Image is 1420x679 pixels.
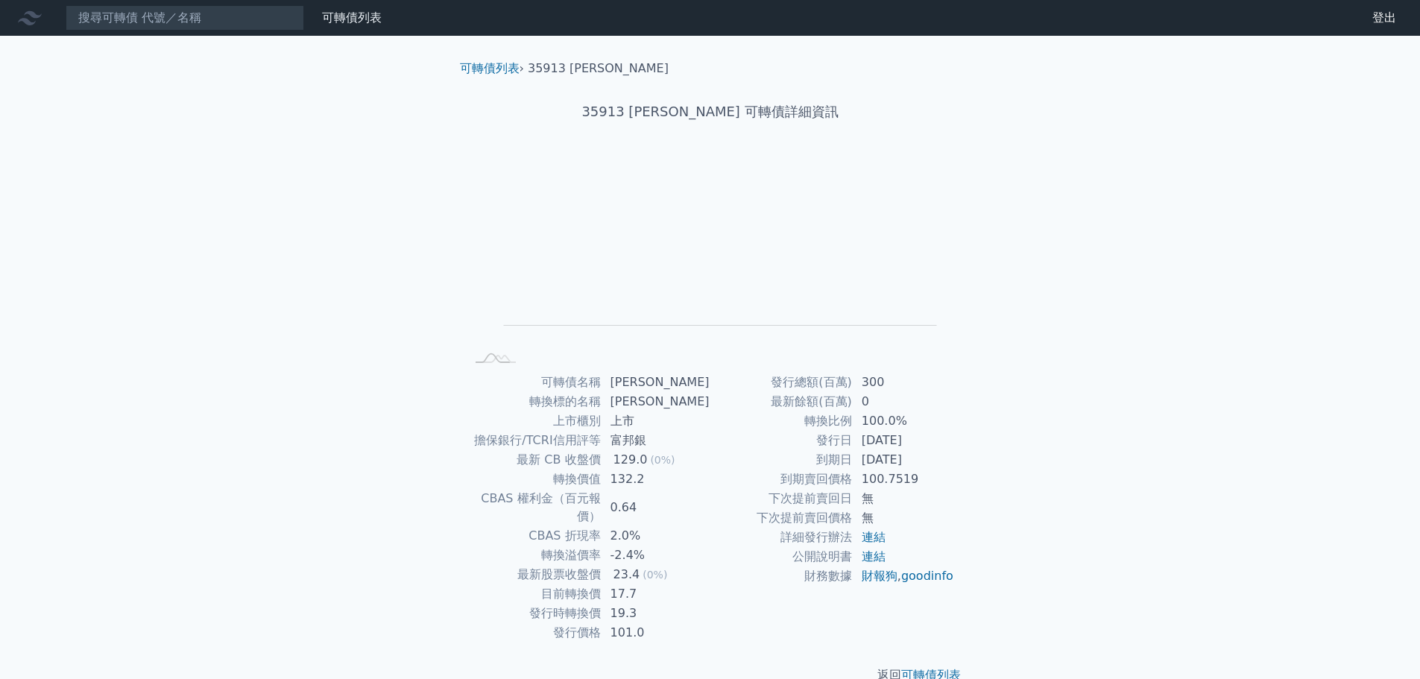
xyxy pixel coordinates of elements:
td: 最新股票收盤價 [466,565,602,584]
td: 發行總額(百萬) [710,373,853,392]
td: 轉換比例 [710,411,853,431]
td: 0 [853,392,955,411]
td: 到期賣回價格 [710,470,853,489]
td: 100.7519 [853,470,955,489]
td: 100.0% [853,411,955,431]
td: 最新餘額(百萬) [710,392,853,411]
td: 2.0% [602,526,710,546]
td: [PERSON_NAME] [602,392,710,411]
td: 轉換標的名稱 [466,392,602,411]
td: 上市 [602,411,710,431]
input: 搜尋可轉債 代號／名稱 [66,5,304,31]
td: 101.0 [602,623,710,642]
td: 最新 CB 收盤價 [466,450,602,470]
td: CBAS 折現率 [466,526,602,546]
li: › [460,60,524,78]
td: 發行價格 [466,623,602,642]
td: 無 [853,508,955,528]
td: 公開說明書 [710,547,853,566]
div: 23.4 [610,566,643,584]
td: 發行時轉換價 [466,604,602,623]
td: [DATE] [853,450,955,470]
td: 17.7 [602,584,710,604]
a: 連結 [862,530,886,544]
td: 300 [853,373,955,392]
span: (0%) [650,454,675,466]
td: 財務數據 [710,566,853,586]
td: 上市櫃別 [466,411,602,431]
a: 登出 [1360,6,1408,30]
td: 下次提前賣回日 [710,489,853,508]
td: 可轉債名稱 [466,373,602,392]
td: 轉換溢價率 [466,546,602,565]
a: 財報狗 [862,569,897,583]
td: 19.3 [602,604,710,623]
a: goodinfo [901,569,953,583]
td: -2.4% [602,546,710,565]
g: Chart [490,169,937,347]
td: 無 [853,489,955,508]
td: 發行日 [710,431,853,450]
a: 連結 [862,549,886,563]
td: 擔保銀行/TCRI信用評等 [466,431,602,450]
td: [PERSON_NAME] [602,373,710,392]
td: 下次提前賣回價格 [710,508,853,528]
td: 轉換價值 [466,470,602,489]
td: 到期日 [710,450,853,470]
div: 129.0 [610,451,651,469]
li: 35913 [PERSON_NAME] [528,60,669,78]
td: 詳細發行辦法 [710,528,853,547]
td: [DATE] [853,431,955,450]
h1: 35913 [PERSON_NAME] 可轉債詳細資訊 [448,101,973,122]
td: 富邦銀 [602,431,710,450]
td: , [853,566,955,586]
a: 可轉債列表 [460,61,520,75]
span: (0%) [643,569,667,581]
td: 132.2 [602,470,710,489]
td: 0.64 [602,489,710,526]
a: 可轉債列表 [322,10,382,25]
td: CBAS 權利金（百元報價） [466,489,602,526]
td: 目前轉換價 [466,584,602,604]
